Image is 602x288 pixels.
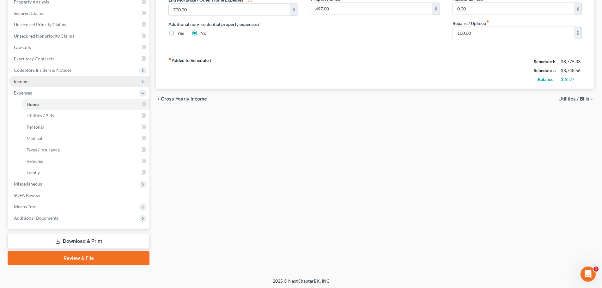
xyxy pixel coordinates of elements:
strong: Schedule I: [534,59,555,64]
input: -- [311,3,432,15]
label: Yes [177,30,184,36]
span: SOFA Review [14,193,40,198]
div: $26.77 [561,76,582,83]
div: $ [432,3,440,15]
i: chevron_right [589,96,594,101]
a: Personal [21,121,149,133]
strong: Balance: [538,77,555,82]
a: Download & Print [8,234,149,249]
a: Taxes / Insurance [21,144,149,156]
span: Means Test [14,204,36,209]
label: Repairs / Upkeep [453,20,489,27]
span: Codebtors Insiders & Notices [14,67,71,73]
span: Miscellaneous [14,181,42,187]
span: Home [27,101,39,107]
div: $8,775.33 [561,58,582,65]
div: $ [574,27,581,39]
span: Executory Contracts [14,56,54,61]
span: Taxes / Insurance [27,147,60,152]
iframe: Intercom live chat [581,267,596,282]
i: fiber_manual_record [168,57,172,60]
a: Vehicles [21,156,149,167]
a: Family [21,167,149,178]
label: Additional non-residential property expenses? [168,21,298,28]
span: Unsecured Nonpriority Claims [14,33,74,39]
span: Utilities / Bills [558,96,589,101]
span: Utilities / Bills [27,113,54,118]
label: No [200,30,206,36]
a: Review & File [8,251,149,265]
span: Personal [27,124,44,130]
button: Utilities / Bills chevron_right [558,96,594,101]
span: Medical [27,136,42,141]
button: chevron_left Gross Yearly Income [156,96,207,101]
span: Additional Documents [14,215,58,221]
a: Lawsuits [9,42,149,53]
span: Gross Yearly Income [161,96,207,101]
span: Secured Claims [14,10,44,16]
a: Unsecured Priority Claims [9,19,149,30]
strong: Added to Schedule J [168,57,211,84]
a: Medical [21,133,149,144]
div: $8,748.56 [561,67,582,74]
span: Expenses [14,90,32,95]
a: Unsecured Nonpriority Claims [9,30,149,42]
a: Utilities / Bills [21,110,149,121]
div: $ [574,3,581,15]
a: Home [21,99,149,110]
span: Family [27,170,40,175]
input: -- [453,27,574,39]
a: SOFA Review [9,190,149,201]
span: Lawsuits [14,45,31,50]
a: Executory Contracts [9,53,149,64]
span: Income [14,79,28,84]
div: $ [290,4,298,16]
input: -- [453,3,574,15]
span: Vehicles [27,158,43,164]
i: chevron_left [156,96,161,101]
span: Unsecured Priority Claims [14,22,66,27]
input: -- [169,4,290,16]
a: Secured Claims [9,8,149,19]
span: 1 [593,267,599,272]
strong: Schedule J: [534,68,556,73]
i: fiber_manual_record [486,20,489,23]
